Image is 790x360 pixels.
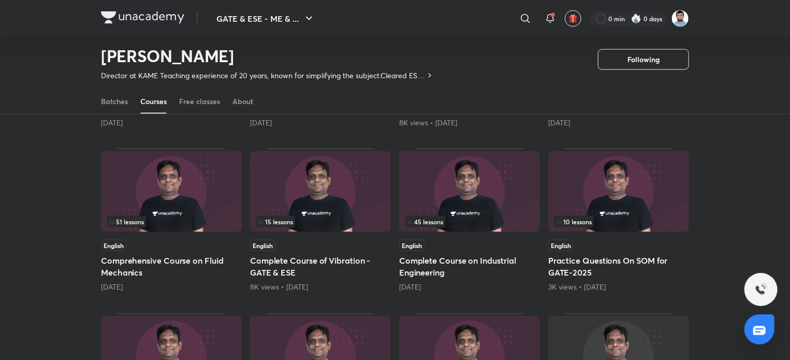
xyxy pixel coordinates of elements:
[101,46,434,66] h2: [PERSON_NAME]
[399,151,540,232] img: Thumbnail
[101,118,242,128] div: 6 months ago
[548,254,689,279] h5: Practice Questions On SOM for GATE-2025
[140,89,167,114] a: Courses
[399,282,540,293] div: 11 months ago
[101,11,184,24] img: Company Logo
[107,216,236,227] div: infocontainer
[101,11,184,26] a: Company Logo
[179,89,220,114] a: Free classes
[554,216,683,227] div: infocontainer
[109,219,144,225] span: 51 lessons
[568,14,578,23] img: avatar
[405,216,534,227] div: infosection
[256,216,385,227] div: infosection
[399,254,540,279] h5: Complete Course on Industrial Engineering
[250,149,391,293] div: Complete Course of Vibration - GATE & ESE
[548,149,689,293] div: Practice Questions On SOM for GATE-2025
[399,149,540,293] div: Complete Course on Industrial Engineering
[554,216,683,227] div: infosection
[557,219,592,225] span: 10 lessons
[548,240,574,251] span: English
[548,118,689,128] div: 9 months ago
[565,10,581,27] button: avatar
[232,89,253,114] a: About
[755,283,767,296] img: ttu
[399,240,425,251] span: English
[101,96,128,107] div: Batches
[258,219,293,225] span: 15 lessons
[256,216,385,227] div: left
[232,96,253,107] div: About
[250,118,391,128] div: 7 months ago
[179,96,220,107] div: Free classes
[407,219,443,225] span: 45 lessons
[548,282,689,293] div: 3K views • 1 year ago
[671,10,689,27] img: Pravin Kumar
[101,254,242,279] h5: Comprehensive Course on Fluid Mechanics
[140,96,167,107] div: Courses
[107,216,236,227] div: infosection
[554,216,683,227] div: left
[107,216,236,227] div: left
[631,13,641,24] img: streak
[101,151,242,232] img: Thumbnail
[101,240,126,251] span: English
[210,8,321,29] button: GATE & ESE - ME & ...
[101,89,128,114] a: Batches
[598,49,689,70] button: Following
[405,216,534,227] div: left
[250,254,391,279] h5: Complete Course of Vibration - GATE & ESE
[101,70,426,81] p: Director at KAME Teaching experience of 20 years, known for simplifying the subject.Cleared ESE t...
[101,282,242,293] div: 10 months ago
[548,151,689,232] img: Thumbnail
[250,240,275,251] span: English
[250,282,391,293] div: 8K views • 10 months ago
[256,216,385,227] div: infocontainer
[101,149,242,293] div: Comprehensive Course on Fluid Mechanics
[405,216,534,227] div: infocontainer
[399,118,540,128] div: 8K views • 8 months ago
[627,54,660,65] span: Following
[250,151,391,232] img: Thumbnail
